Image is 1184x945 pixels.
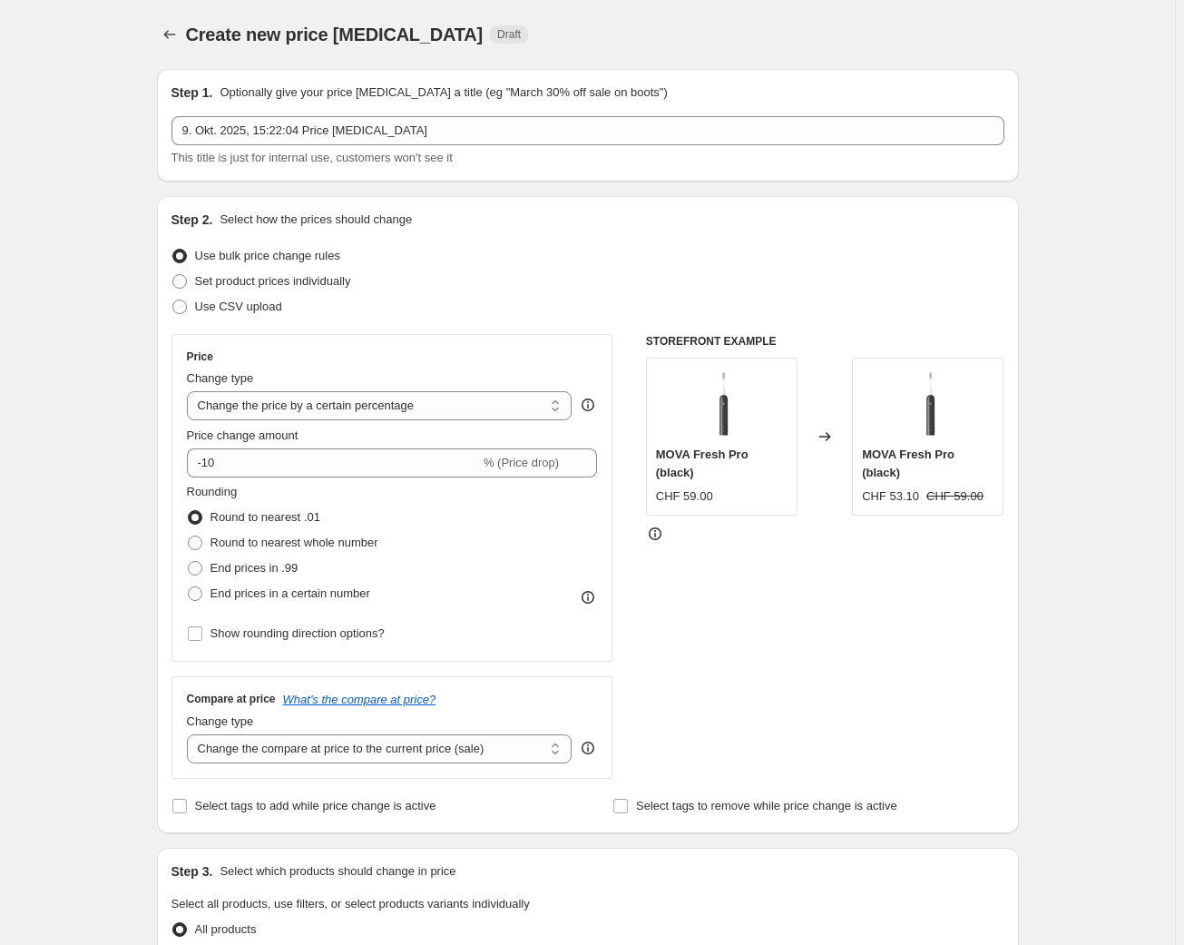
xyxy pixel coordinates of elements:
span: Price change amount [187,428,298,442]
span: Set product prices individually [195,274,351,288]
span: End prices in a certain number [210,586,370,600]
div: CHF 59.00 [656,487,713,506]
strike: CHF 59.00 [926,487,983,506]
span: Create new price [MEDICAL_DATA] [186,25,484,44]
img: FreshPro-Thumb-Dark_1_ef15f2cb-9bd0-4041-8c00-6e589bcc2f82_80x.png [685,368,758,440]
h2: Step 2. [171,211,213,229]
span: Draft [497,27,521,42]
div: help [579,739,597,757]
h2: Step 3. [171,862,213,881]
span: Round to nearest whole number [210,536,378,549]
h3: Price [187,349,213,364]
span: Select all products, use filters, or select products variants individually [171,897,530,911]
span: MOVA Fresh Pro (black) [862,448,954,479]
input: -15 [187,448,480,477]
div: help [579,396,597,414]
span: Use bulk price change rules [195,249,340,262]
span: Rounding [187,485,238,498]
span: % (Price drop) [484,456,559,469]
span: Change type [187,371,254,385]
div: CHF 53.10 [862,487,919,506]
h2: Step 1. [171,84,213,102]
p: Select how the prices should change [220,211,412,229]
span: Change type [187,714,254,728]
span: Select tags to remove while price change is active [636,799,897,812]
p: Select which products should change in price [220,862,455,881]
button: What's the compare at price? [283,693,436,706]
p: Optionally give your price [MEDICAL_DATA] a title (eg "March 30% off sale on boots") [220,84,667,102]
input: 30% off holiday sale [171,116,1004,145]
span: This title is just for internal use, customers won't see it [171,151,453,164]
button: Price change jobs [157,22,182,47]
img: FreshPro-Thumb-Dark_1_ef15f2cb-9bd0-4041-8c00-6e589bcc2f82_80x.png [892,368,964,440]
span: All products [195,922,257,936]
span: Select tags to add while price change is active [195,799,436,812]
span: Round to nearest .01 [210,510,320,524]
span: Use CSV upload [195,300,282,313]
span: MOVA Fresh Pro (black) [656,448,749,479]
h6: STOREFRONT EXAMPLE [646,334,1004,349]
span: End prices in .99 [210,561,298,575]
h3: Compare at price [187,692,276,706]
span: Show rounding direction options? [210,626,385,640]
